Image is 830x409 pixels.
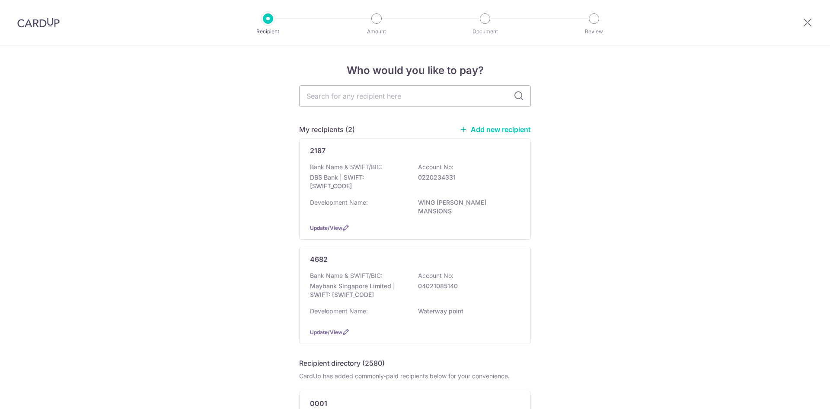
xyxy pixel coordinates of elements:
h4: Who would you like to pay? [299,63,531,78]
p: 0220234331 [418,173,515,182]
img: CardUp [17,17,60,28]
p: Bank Name & SWIFT/BIC: [310,163,383,171]
p: 4682 [310,254,328,264]
a: Update/View [310,225,342,231]
a: Update/View [310,329,342,335]
input: Search for any recipient here [299,85,531,107]
p: Review [562,27,626,36]
p: WING [PERSON_NAME] MANSIONS [418,198,515,216]
p: Waterway point [418,307,515,316]
h5: Recipient directory (2580) [299,358,385,368]
h5: My recipients (2) [299,124,355,135]
p: Amount [345,27,409,36]
div: CardUp has added commonly-paid recipients below for your convenience. [299,372,531,380]
p: Development Name: [310,198,368,207]
p: 0001 [310,398,327,409]
p: Bank Name & SWIFT/BIC: [310,271,383,280]
p: Account No: [418,163,453,171]
p: 04021085140 [418,282,515,290]
p: Development Name: [310,307,368,316]
p: 2187 [310,145,326,156]
a: Add new recipient [460,125,531,134]
p: DBS Bank | SWIFT: [SWIFT_CODE] [310,173,407,190]
p: Recipient [236,27,300,36]
p: Document [453,27,517,36]
p: Account No: [418,271,453,280]
p: Maybank Singapore Limited | SWIFT: [SWIFT_CODE] [310,282,407,299]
